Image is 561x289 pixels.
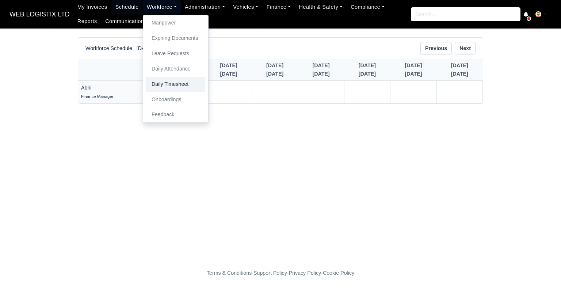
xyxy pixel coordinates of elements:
[393,70,434,78] div: [DATE]
[101,14,151,28] a: Communications
[73,14,101,28] a: Reports
[146,92,205,107] a: Onboardings
[81,84,156,92] div: Abhi
[390,59,436,81] th: [DATE]
[344,59,390,81] th: [DATE]
[253,270,287,276] a: Support Policy
[146,15,205,31] a: Manpower
[347,70,388,78] div: [DATE]
[208,70,249,78] div: [DATE]
[300,70,342,78] div: [DATE]
[298,59,344,81] th: [DATE]
[289,270,321,276] a: Privacy Policy
[420,42,452,54] a: Previous
[323,270,354,276] a: Cookie Policy
[146,61,205,77] a: Daily Attendance
[252,59,298,81] th: [DATE]
[411,7,520,21] input: Search...
[81,94,114,99] small: Finance Manager
[146,77,205,92] a: Daily Timesheet
[455,42,476,54] a: Next
[254,70,296,78] div: [DATE]
[436,59,482,81] th: [DATE]
[72,269,489,277] div: - - -
[207,270,252,276] a: Terms & Conditions
[146,46,205,61] a: Leave Requests
[85,45,174,52] h6: Workforce Schedule [DATE] - [DATE]
[206,59,252,81] th: [DATE]
[146,107,205,122] a: Feedback
[439,70,480,78] div: [DATE]
[6,7,73,22] a: WEB LOGISTIX LTD
[146,31,205,46] a: Expiring Documents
